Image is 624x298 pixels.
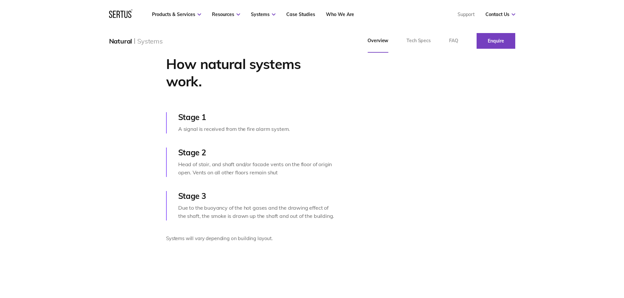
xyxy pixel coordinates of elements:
div: Stage 2 [178,148,336,157]
div: Natural [109,37,132,45]
div: Stage 3 [178,191,336,201]
a: Support [458,11,475,17]
a: Enquire [477,33,515,49]
div: Due to the buoyancy of the hot gases and the drawing effect of the shaft, the smoke is drawn up t... [178,204,336,220]
a: Products & Services [152,11,201,17]
a: Case Studies [286,11,315,17]
a: FAQ [440,29,467,53]
div: Stage 1 [178,112,336,122]
a: Systems [251,11,275,17]
div: Head of stair, and shaft and/or facade vents on the floor of origin open. Vents on all other floo... [178,160,336,177]
p: Systems will vary depending on building layout. [166,235,336,242]
a: Contact Us [485,11,515,17]
iframe: Chat Widget [506,222,624,298]
div: How natural systems work. [166,56,336,90]
a: Tech Specs [397,29,440,53]
div: Systems [137,37,163,45]
div: A signal is received from the fire alarm system. [178,125,336,133]
a: Resources [212,11,240,17]
a: Who We Are [326,11,354,17]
